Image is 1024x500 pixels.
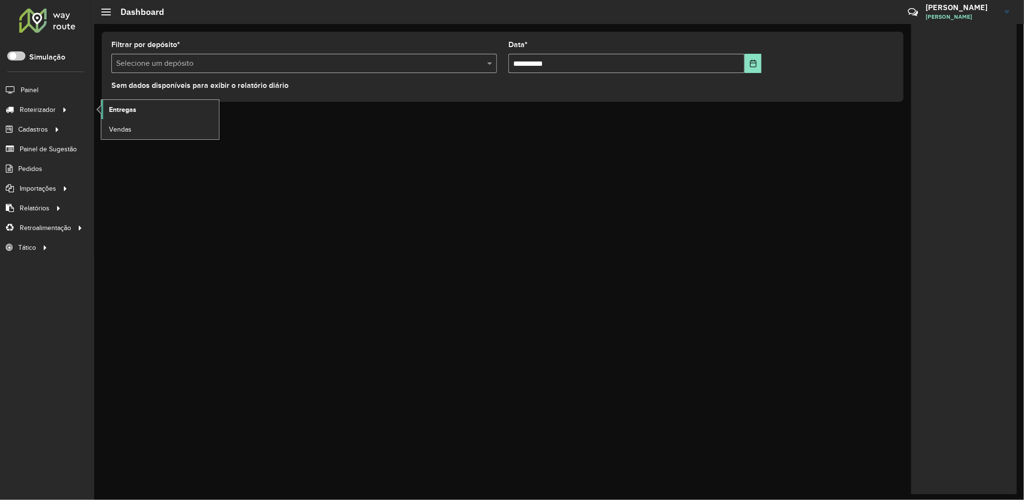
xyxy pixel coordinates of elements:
a: Contato Rápido [903,2,923,23]
span: Pedidos [18,164,42,174]
a: Vendas [101,120,219,139]
span: Vendas [109,124,132,134]
h2: Dashboard [111,7,164,17]
a: Entregas [101,100,219,119]
span: Retroalimentação [20,223,71,233]
span: Importações [20,183,56,194]
label: Filtrar por depósito [111,39,180,50]
span: [PERSON_NAME] [926,12,998,21]
button: Choose Date [745,54,761,73]
span: Roteirizador [20,105,56,115]
h3: [PERSON_NAME] [926,3,998,12]
span: Painel de Sugestão [20,144,77,154]
span: Tático [18,243,36,253]
div: Críticas? Dúvidas? Elogios? Sugestões? Entre em contato conosco! [793,3,893,29]
span: Painel [21,85,38,95]
label: Data [508,39,528,50]
span: Cadastros [18,124,48,134]
label: Simulação [29,51,65,63]
label: Sem dados disponíveis para exibir o relatório diário [111,80,289,91]
span: Relatórios [20,203,49,213]
span: Entregas [109,105,136,115]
